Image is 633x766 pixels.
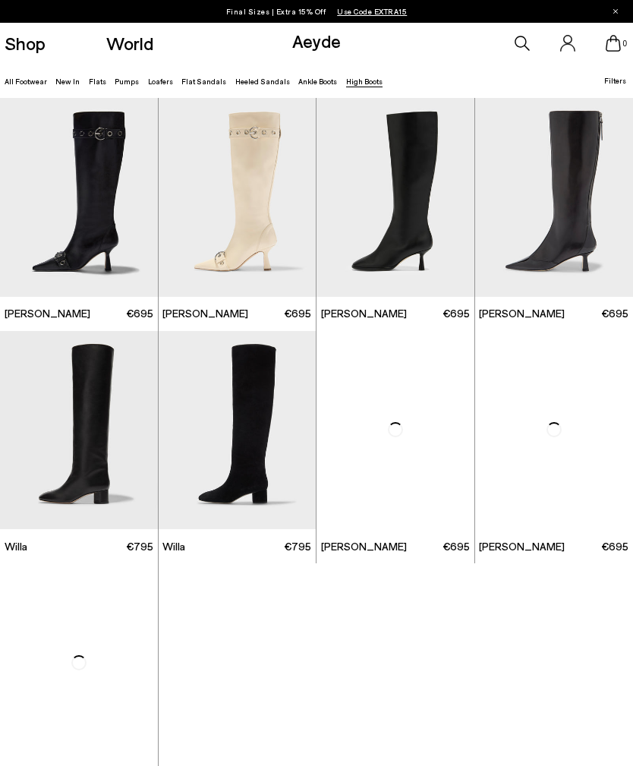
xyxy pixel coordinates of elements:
a: Pumps [115,77,139,86]
a: Loafers [148,77,173,86]
a: World [106,34,153,52]
span: €795 [126,539,153,554]
span: €795 [284,539,311,554]
span: [PERSON_NAME] [162,306,248,321]
a: Heeled Sandals [235,77,290,86]
span: €695 [601,306,628,321]
span: [PERSON_NAME] [479,306,565,321]
a: All Footwear [5,77,47,86]
span: €695 [284,306,311,321]
a: Flat Sandals [181,77,226,86]
a: [PERSON_NAME] €695 [159,297,316,331]
span: €695 [126,306,153,321]
span: [PERSON_NAME] [479,539,565,554]
a: Flats [89,77,106,86]
a: [PERSON_NAME] €695 [316,297,474,331]
img: Catherine High Sock Boots [316,98,474,296]
img: Willa Suede Over-Knee Boots [159,331,316,529]
a: Shop [5,34,46,52]
a: High Boots [346,77,383,86]
p: Final Sizes | Extra 15% Off [226,4,408,19]
span: [PERSON_NAME] [321,539,407,554]
span: Filters [604,76,626,85]
a: Ankle Boots [298,77,337,86]
a: Aeyde [292,30,341,52]
a: Willa €795 [159,529,316,563]
span: [PERSON_NAME] [5,306,90,321]
span: Navigate to /collections/ss25-final-sizes [337,7,407,16]
span: 0 [621,39,628,48]
a: New In [55,77,80,86]
span: Willa [5,539,27,554]
a: 0 [606,35,621,52]
img: Vivian Eyelet High Boots [159,98,316,296]
span: €695 [442,539,470,554]
span: Willa [162,539,185,554]
a: [PERSON_NAME] €695 [316,529,474,563]
img: Henry Knee-High Boots [316,331,474,529]
span: [PERSON_NAME] [321,306,407,321]
span: €695 [601,539,628,554]
span: €695 [442,306,470,321]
